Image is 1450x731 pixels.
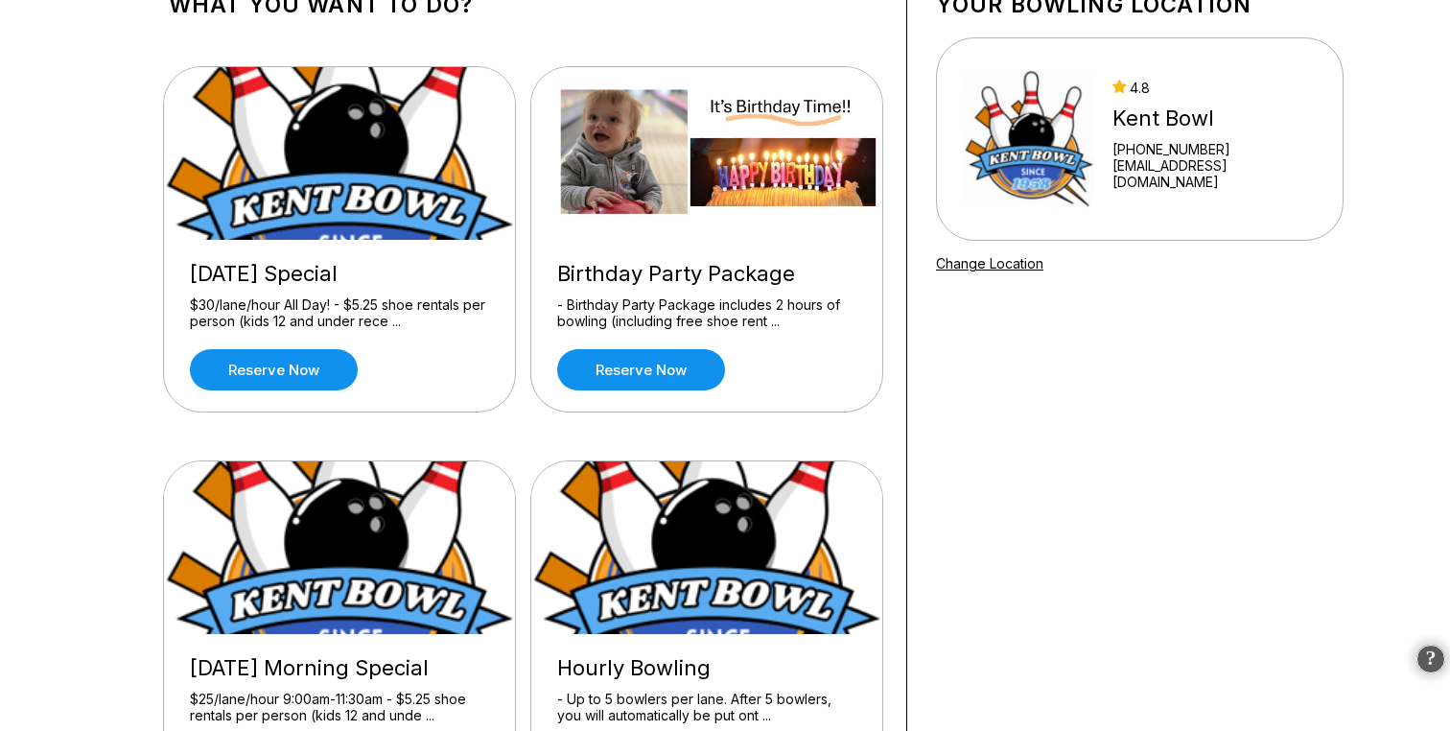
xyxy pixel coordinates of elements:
img: Kent Bowl [962,67,1095,211]
div: Birthday Party Package [557,261,856,287]
div: [DATE] Special [190,261,489,287]
div: Kent Bowl [1112,106,1318,131]
img: Hourly Bowling [531,461,884,634]
img: Birthday Party Package [531,67,884,240]
a: Change Location [936,255,1043,271]
a: [EMAIL_ADDRESS][DOMAIN_NAME] [1112,157,1318,190]
div: - Birthday Party Package includes 2 hours of bowling (including free shoe rent ... [557,296,856,330]
div: $30/lane/hour All Day! - $5.25 shoe rentals per person (kids 12 and under rece ... [190,296,489,330]
div: - Up to 5 bowlers per lane. After 5 bowlers, you will automatically be put ont ... [557,691,856,724]
div: 4.8 [1112,80,1318,96]
img: Sunday Morning Special [164,461,517,634]
div: Hourly Bowling [557,655,856,681]
div: [DATE] Morning Special [190,655,489,681]
div: $25/lane/hour 9:00am-11:30am - $5.25 shoe rentals per person (kids 12 and unde ... [190,691,489,724]
img: Wednesday Special [164,67,517,240]
a: Reserve now [557,349,725,390]
a: Reserve now [190,349,358,390]
span: Open PowerChat [1416,645,1445,673]
div: [PHONE_NUMBER] [1112,141,1318,157]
